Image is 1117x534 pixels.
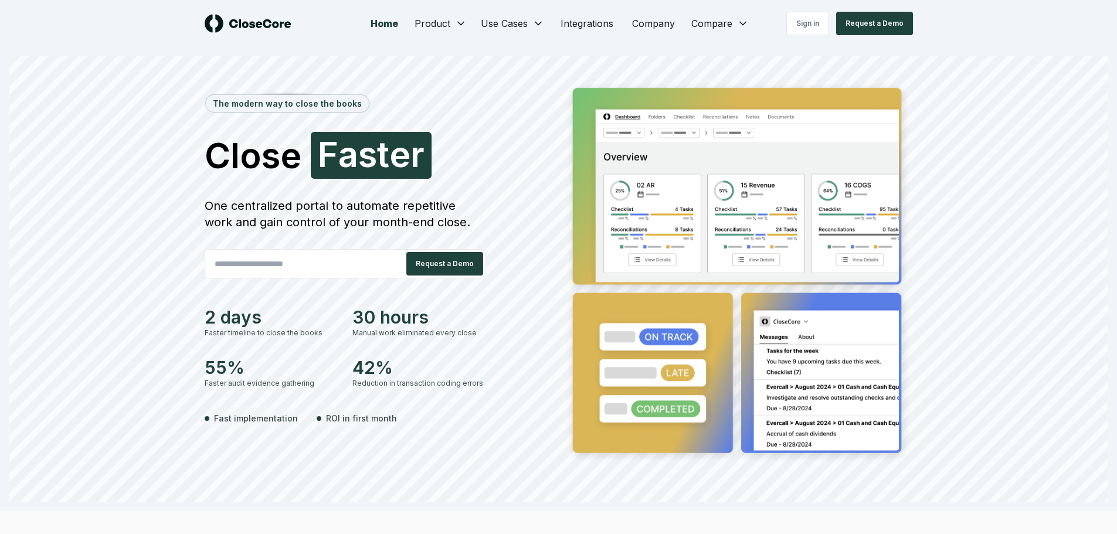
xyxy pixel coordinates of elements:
div: Reduction in transaction coding errors [352,378,486,389]
button: Request a Demo [836,12,913,35]
div: 55% [205,357,338,378]
span: r [410,137,425,172]
a: Sign in [786,12,829,35]
a: Home [361,12,408,35]
span: s [358,137,377,172]
img: Jumbotron [563,80,913,465]
span: Use Cases [481,16,528,30]
a: Integrations [551,12,623,35]
button: Compare [684,12,756,35]
button: Request a Demo [406,252,483,275]
span: Fast implementation [214,412,298,424]
div: 42% [352,357,486,378]
button: Use Cases [474,12,551,35]
span: Compare [691,16,732,30]
span: a [338,137,358,172]
div: Manual work eliminated every close [352,328,486,338]
div: One centralized portal to automate repetitive work and gain control of your month-end close. [205,198,486,230]
div: 30 hours [352,307,486,328]
div: Faster timeline to close the books [205,328,338,338]
span: F [318,137,338,172]
button: Product [408,12,474,35]
a: Company [623,12,684,35]
div: Faster audit evidence gathering [205,378,338,389]
img: logo [205,14,291,33]
span: Product [415,16,450,30]
span: ROI in first month [326,412,397,424]
span: Close [205,138,301,173]
div: 2 days [205,307,338,328]
div: The modern way to close the books [206,95,369,112]
span: t [377,137,389,172]
span: e [389,137,410,172]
